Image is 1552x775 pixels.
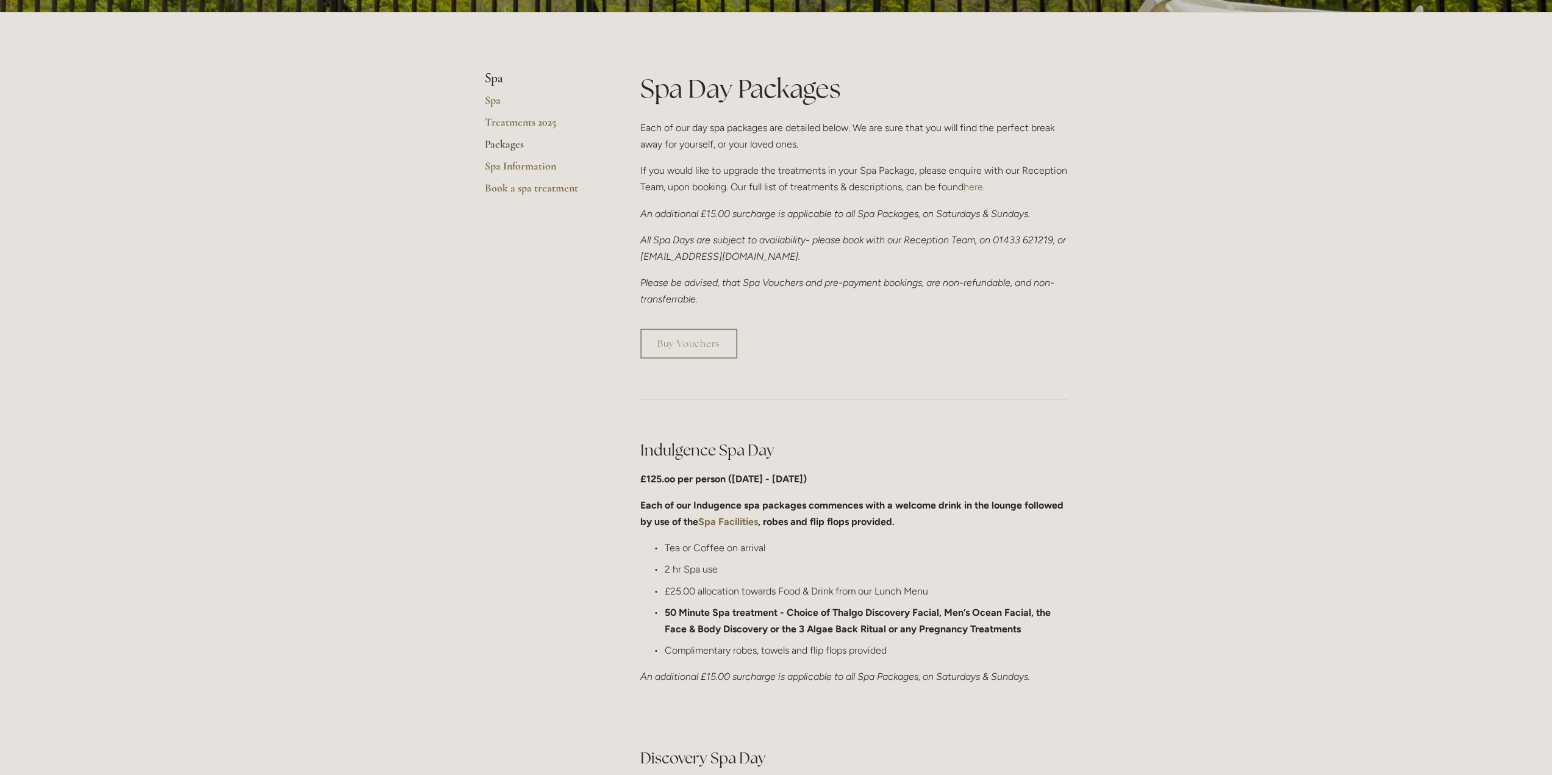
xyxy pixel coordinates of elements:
[485,159,601,181] a: Spa Information
[640,499,1066,527] strong: Each of our Indugence spa packages commences with a welcome drink in the lounge followed by use o...
[485,71,601,87] li: Spa
[640,473,807,485] strong: £125.oo per person ([DATE] - [DATE])
[640,671,1030,682] em: An additional £15.00 surcharge is applicable to all Spa Packages, on Saturdays & Sundays.
[485,137,601,159] a: Packages
[640,277,1054,305] em: Please be advised, that Spa Vouchers and pre-payment bookings, are non-refundable, and non-transf...
[640,120,1068,152] p: Each of our day spa packages are detailed below. We are sure that you will find the perfect break...
[485,93,601,115] a: Spa
[640,329,737,359] a: Buy Vouchers
[640,440,1068,461] h2: Indulgence Spa Day
[665,561,1068,577] p: 2 hr Spa use
[640,162,1068,195] p: If you would like to upgrade the treatments in your Spa Package, please enquire with our Receptio...
[665,642,1068,659] p: Complimentary robes, towels and flip flops provided
[665,540,1068,556] p: Tea or Coffee on arrival
[640,234,1068,262] em: All Spa Days are subject to availability- please book with our Reception Team, on 01433 621219, o...
[665,583,1068,599] p: £25.00 allocation towards Food & Drink from our Lunch Menu
[640,208,1030,220] em: An additional £15.00 surcharge is applicable to all Spa Packages, on Saturdays & Sundays.
[665,607,1053,635] strong: 50 Minute Spa treatment - Choice of Thalgo Discovery Facial, Men’s Ocean Facial, the Face & Body ...
[698,516,758,527] a: Spa Facilities
[640,71,1068,107] h1: Spa Day Packages
[758,516,895,527] strong: , robes and flip flops provided.
[640,748,1068,769] h2: Discovery Spa Day
[485,181,601,203] a: Book a spa treatment
[485,115,601,137] a: Treatments 2025
[964,181,983,193] a: here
